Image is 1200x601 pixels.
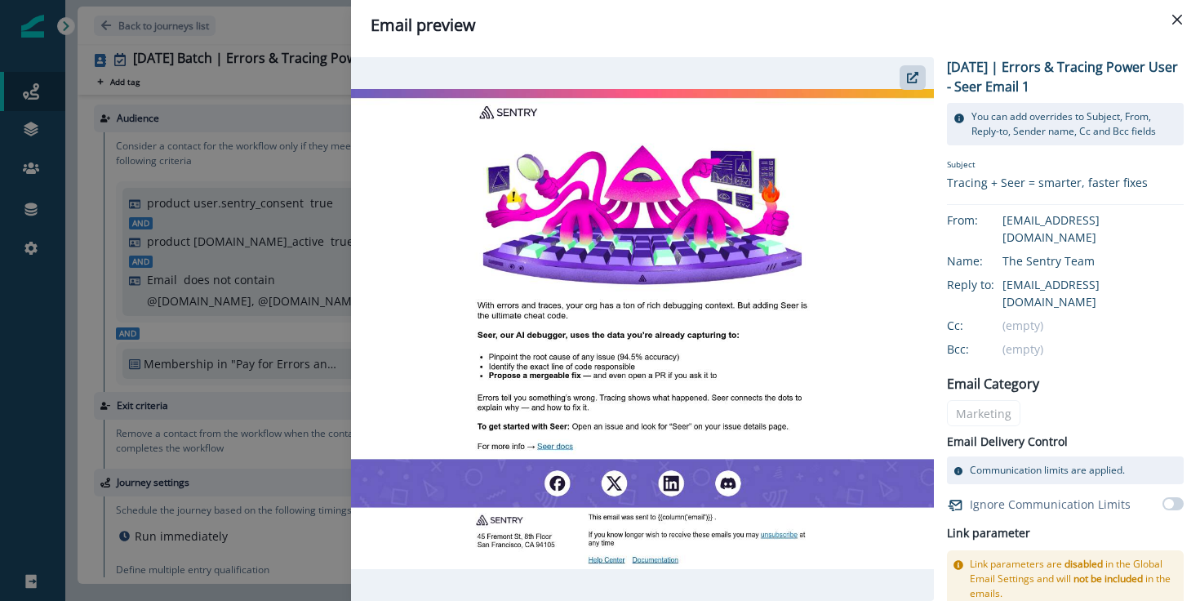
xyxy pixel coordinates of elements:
button: Close [1164,7,1190,33]
div: Name: [947,252,1029,269]
h2: Link parameter [947,523,1030,544]
p: You can add overrides to Subject, From, Reply-to, Sender name, Cc and Bcc fields [971,109,1177,139]
div: Email preview [371,13,1180,38]
div: Tracing + Seer = smarter, faster fixes [947,174,1148,191]
div: Bcc: [947,341,1029,358]
p: [DATE] | Errors & Tracing Power User - Seer Email 1 [947,57,1184,96]
img: email asset unavailable [351,89,934,569]
p: Link parameters are in the Global Email Settings and will in the emails. [970,557,1177,601]
div: Reply to: [947,276,1029,293]
div: From: [947,211,1029,229]
p: Subject [947,158,1148,174]
div: [EMAIL_ADDRESS][DOMAIN_NAME] [1002,276,1184,310]
div: The Sentry Team [1002,252,1184,269]
div: (empty) [1002,317,1184,334]
div: [EMAIL_ADDRESS][DOMAIN_NAME] [1002,211,1184,246]
div: Cc: [947,317,1029,334]
span: disabled [1064,557,1103,571]
span: not be included [1073,572,1143,585]
div: (empty) [1002,341,1184,358]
